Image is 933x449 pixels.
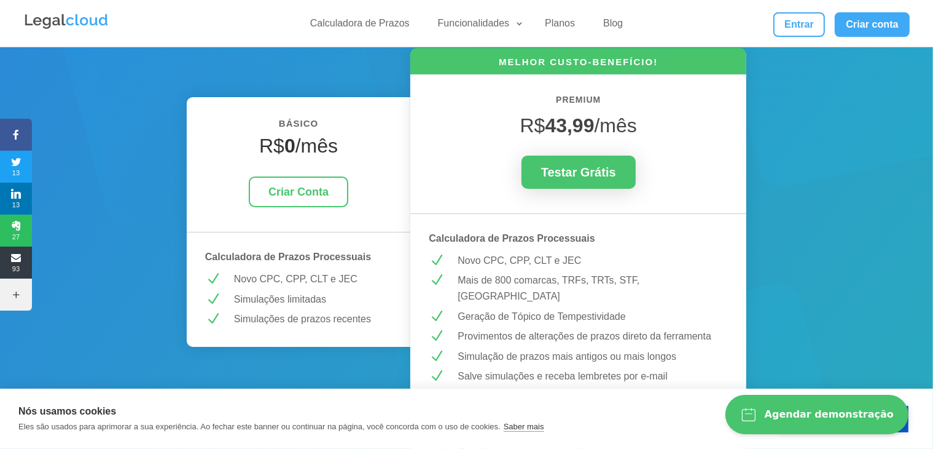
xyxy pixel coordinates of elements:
[234,292,392,308] p: Simulações limitadas
[18,406,116,416] strong: Nós usamos cookies
[458,253,728,269] p: Novo CPC, CPP, CLT e JEC
[249,177,348,208] a: Criar Conta
[205,134,392,164] h4: R$ /mês
[205,292,221,307] span: N
[23,22,109,33] a: Logo da Legalcloud
[284,135,295,157] strong: 0
[458,368,728,384] p: Salve simulações e receba lembretes por e-mail
[429,309,444,324] span: N
[23,12,109,31] img: Legalcloud Logo
[504,422,544,432] a: Saber mais
[429,368,444,384] span: N
[596,17,630,35] a: Blog
[458,272,728,304] p: Mais de 800 comarcas, TRFs, TRTs, STF, [GEOGRAPHIC_DATA]
[234,271,392,287] p: Novo CPC, CPP, CLT e JEC
[205,116,392,138] h6: BÁSICO
[234,311,392,327] p: Simulações de prazos recentes
[521,156,636,189] a: Testar Grátis
[458,349,728,365] p: Simulação de prazos mais antigos ou mais longos
[458,309,728,325] p: Geração de Tópico de Tempestividade
[429,93,728,114] h6: PREMIUM
[429,328,444,344] span: N
[429,272,444,288] span: N
[303,17,417,35] a: Calculadora de Prazos
[458,328,728,344] p: Provimentos de alterações de prazos direto da ferramenta
[18,422,501,431] p: Eles são usados para aprimorar a sua experiência. Ao fechar este banner ou continuar na página, v...
[431,17,525,35] a: Funcionalidades
[205,252,371,262] strong: Calculadora de Prazos Processuais
[835,12,910,37] a: Criar conta
[205,271,221,287] span: N
[205,311,221,327] span: N
[773,12,825,37] a: Entrar
[520,114,637,137] span: R$ /mês
[545,114,595,137] strong: 43,99
[429,349,444,364] span: N
[429,233,595,244] strong: Calculadora de Prazos Processuais
[429,253,444,268] span: N
[410,55,746,74] h6: MELHOR CUSTO-BENEFÍCIO!
[537,17,582,35] a: Planos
